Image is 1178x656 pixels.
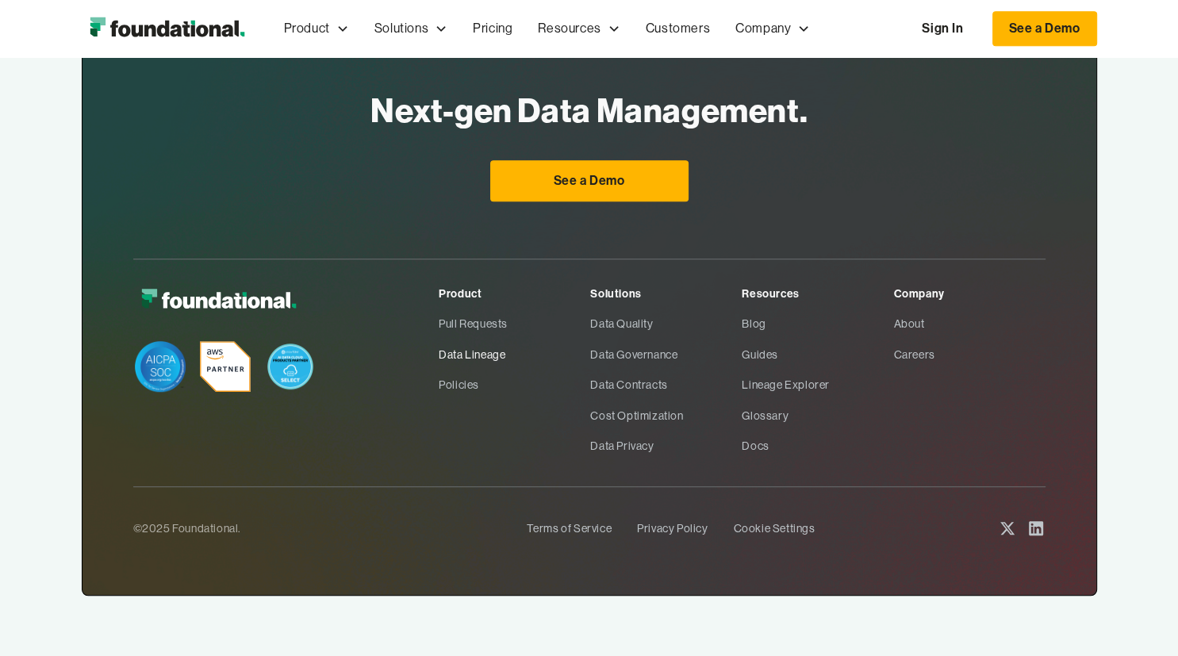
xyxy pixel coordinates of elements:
[527,513,612,543] a: Terms of Service
[439,340,590,370] a: Data Lineage
[271,2,362,55] div: Product
[82,13,252,44] img: Foundational Logo
[893,309,1045,339] a: About
[439,370,590,400] a: Policies
[439,309,590,339] a: Pull Requests
[362,2,460,55] div: Solutions
[742,401,893,431] a: Glossary
[742,340,893,370] a: Guides
[633,2,723,55] a: Customers
[733,513,815,543] a: Cookie Settings
[538,18,601,39] div: Resources
[460,2,525,55] a: Pricing
[133,520,515,537] div: ©2025 Foundational.
[590,370,742,400] a: Data Contracts
[590,401,742,431] a: Cost Optimization
[723,2,823,55] div: Company
[906,12,979,45] a: Sign In
[893,340,1045,370] a: Careers
[590,431,742,461] a: Data Privacy
[439,285,590,302] div: Product
[590,285,742,302] div: Solutions
[637,513,708,543] a: Privacy Policy
[590,309,742,339] a: Data Quality
[284,18,330,39] div: Product
[590,340,742,370] a: Data Governance
[893,285,1045,302] div: Company
[742,370,893,400] a: Lineage Explorer
[82,13,252,44] a: home
[525,2,632,55] div: Resources
[374,18,428,39] div: Solutions
[742,309,893,339] a: Blog
[135,341,186,392] img: SOC Badge
[735,18,791,39] div: Company
[1099,580,1178,656] iframe: Chat Widget
[133,285,304,316] img: Foundational Logo White
[490,160,689,201] a: See a Demo
[742,285,893,302] div: Resources
[992,11,1097,46] a: See a Demo
[370,86,808,135] h2: Next-gen Data Management.
[742,431,893,461] a: Docs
